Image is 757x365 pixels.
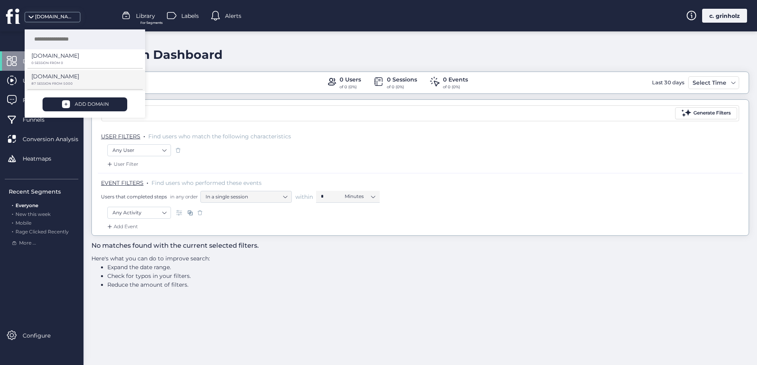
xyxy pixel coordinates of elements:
p: 87 SESSION FROM 5000 [31,82,133,85]
span: Users that completed steps [101,193,167,200]
div: Here's what you can do to improve search: [91,254,421,289]
span: EVENT FILTERS [101,179,144,186]
span: More ... [19,239,36,247]
div: Select Time [691,78,728,87]
span: . [12,210,13,217]
span: Find users who performed these events [151,179,262,186]
span: . [12,227,13,235]
li: Reduce the amount of filters. [107,280,421,289]
span: For Segments [140,20,163,25]
div: Main Dashboard [119,47,223,62]
span: . [144,131,145,139]
div: 0 Users [340,75,361,84]
li: Expand the date range. [107,263,421,272]
span: Labels [181,12,199,20]
nz-select-item: In a single session [206,191,287,203]
span: USER FILTERS [101,133,140,140]
div: of 0 (0%) [443,84,468,90]
p: [DOMAIN_NAME] [31,51,79,60]
div: Recent Segments [9,187,78,196]
div: of 0 (0%) [387,84,417,90]
span: New this week [16,211,50,217]
span: . [12,218,13,226]
nz-select-item: Any User [113,144,166,156]
div: 0 Events [443,75,468,84]
p: [DOMAIN_NAME] [31,72,79,81]
nz-select-item: Minutes [345,190,375,202]
div: Add Event [106,223,138,231]
span: Rage Clicked Recently [16,229,69,235]
button: Generate Filters [675,107,737,119]
span: Funnels [23,115,56,124]
span: Everyone [16,202,38,208]
div: of 0 (0%) [340,84,361,90]
span: . [12,201,13,208]
div: Generate Filters [693,109,731,117]
span: Configure [23,331,62,340]
span: Heatmaps [23,154,63,163]
nz-select-item: Any Activity [113,207,166,219]
div: [DOMAIN_NAME] [35,13,75,21]
div: 0 Sessions [387,75,417,84]
div: User Filter [106,160,138,168]
span: . [147,178,148,186]
span: Alerts [225,12,241,20]
span: in any order [169,193,198,200]
h3: No matches found with the current selected filters. [91,241,421,251]
span: Mobile [16,220,31,226]
li: Check for typos in your filters. [107,272,421,280]
div: ADD DOMAIN [75,101,109,108]
div: c. grinholz [702,9,747,23]
span: Library [136,12,155,20]
div: Last 30 days [650,76,686,89]
p: 0 SESSION FROM 0 [31,61,133,65]
span: within [295,193,313,201]
span: Find users who match the following characteristics [148,133,291,140]
span: Conversion Analysis [23,135,90,144]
